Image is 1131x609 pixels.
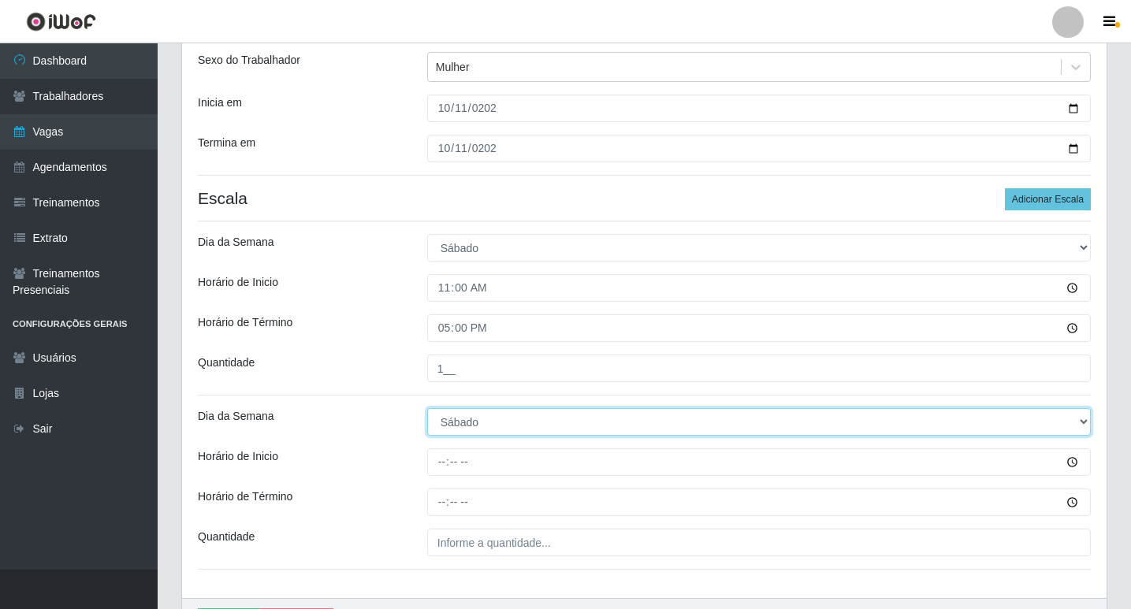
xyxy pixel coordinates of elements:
[198,95,242,111] label: Inicia em
[427,529,1091,556] input: Informe a quantidade...
[198,408,274,425] label: Dia da Semana
[198,314,292,331] label: Horário de Término
[427,135,1091,162] input: 00/00/0000
[198,135,255,151] label: Termina em
[1005,188,1091,210] button: Adicionar Escala
[427,95,1091,122] input: 00/00/0000
[427,488,1091,516] input: 00:00
[427,274,1091,302] input: 00:00
[436,59,470,76] div: Mulher
[198,488,292,505] label: Horário de Término
[427,355,1091,382] input: Informe a quantidade...
[198,188,1091,208] h4: Escala
[198,448,278,465] label: Horário de Inicio
[427,314,1091,342] input: 00:00
[198,355,255,371] label: Quantidade
[198,234,274,251] label: Dia da Semana
[427,448,1091,476] input: 00:00
[198,529,255,545] label: Quantidade
[26,12,96,32] img: CoreUI Logo
[198,274,278,291] label: Horário de Inicio
[198,52,300,69] label: Sexo do Trabalhador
